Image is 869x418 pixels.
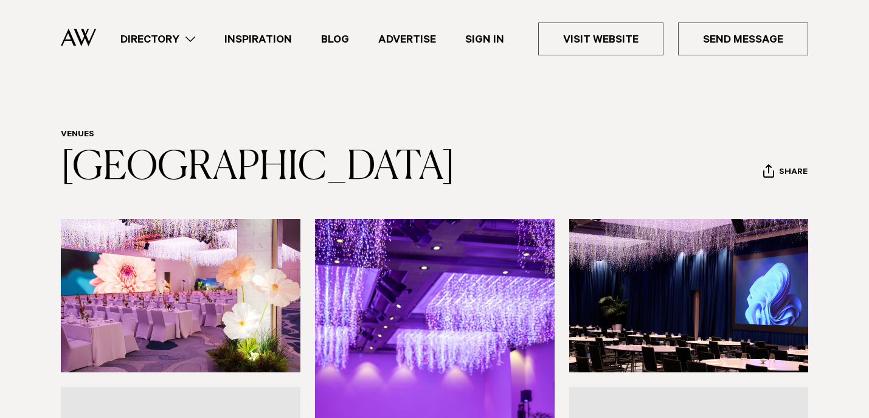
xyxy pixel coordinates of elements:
[678,23,808,55] a: Send Message
[779,167,808,179] span: Share
[61,29,96,47] img: Auckland Weddings Logo
[61,130,94,140] a: Venues
[106,31,210,47] a: Directory
[538,23,663,55] a: Visit Website
[364,31,451,47] a: Advertise
[61,148,455,187] a: [GEOGRAPHIC_DATA]
[210,31,306,47] a: Inspiration
[451,31,519,47] a: Sign In
[763,164,808,182] button: Share
[306,31,364,47] a: Blog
